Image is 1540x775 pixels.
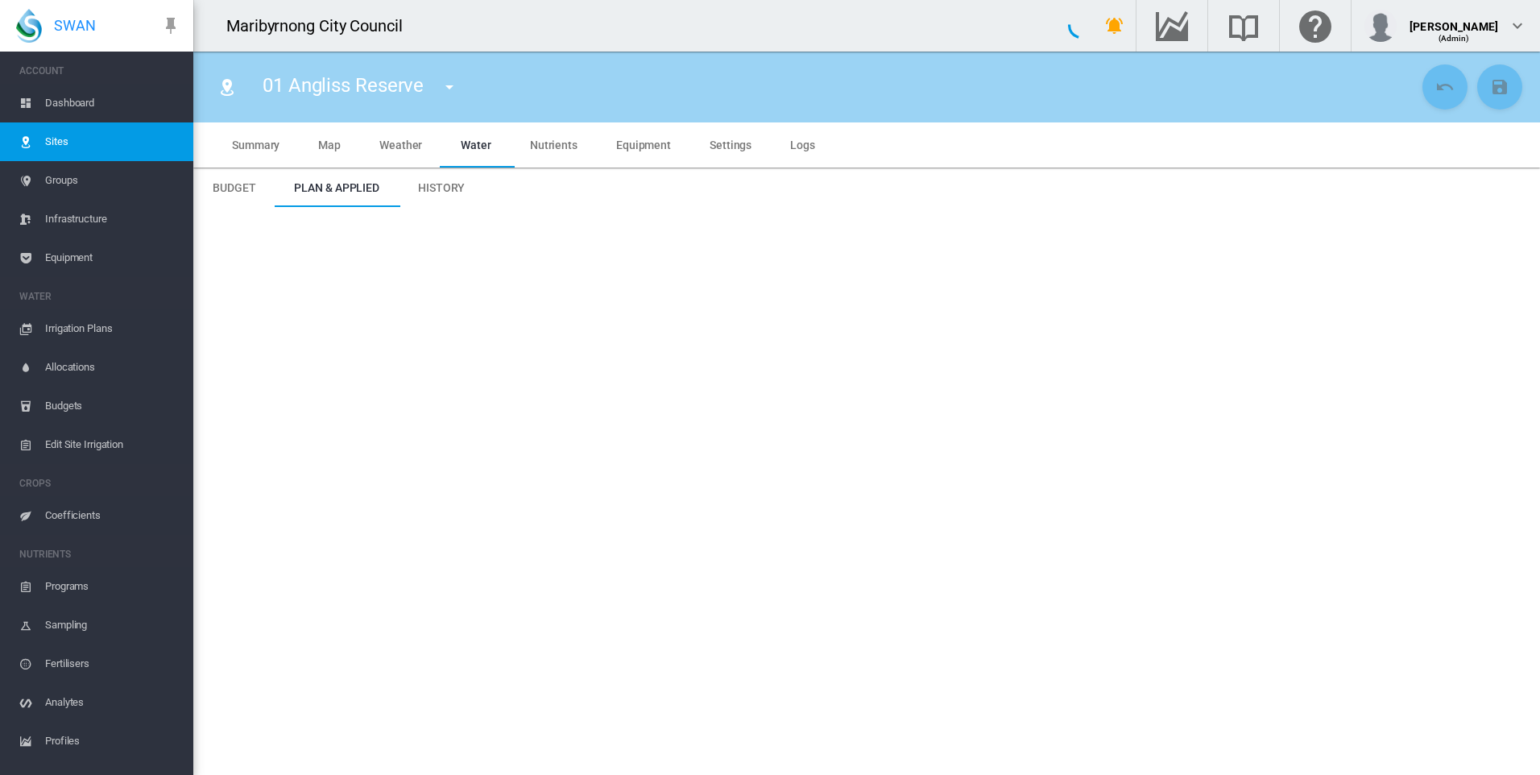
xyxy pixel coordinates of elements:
span: Irrigation Plans [45,309,180,348]
span: WATER [19,284,180,309]
span: NUTRIENTS [19,541,180,567]
md-icon: Go to the Data Hub [1153,16,1191,35]
span: Budget [213,181,255,194]
span: Budgets [45,387,180,425]
span: History [418,181,465,194]
button: Click to go to list of Sites [211,71,243,103]
img: profile.jpg [1364,10,1397,42]
span: CROPS [19,470,180,496]
span: Groups [45,161,180,200]
button: icon-bell-ring [1099,10,1131,42]
span: Water [461,139,491,151]
md-icon: icon-map-marker-radius [217,77,237,97]
button: Save Changes [1477,64,1522,110]
span: Settings [710,139,751,151]
span: Sites [45,122,180,161]
img: SWAN-Landscape-Logo-Colour-drop.png [16,9,42,43]
span: Dashboard [45,84,180,122]
span: Nutrients [530,139,577,151]
md-icon: icon-menu-down [440,77,459,97]
span: ACCOUNT [19,58,180,84]
span: Analytes [45,683,180,722]
div: Maribyrnong City Council [226,15,417,37]
span: SWAN [54,15,96,35]
md-icon: icon-chevron-down [1508,16,1527,35]
span: Equipment [45,238,180,277]
span: Allocations [45,348,180,387]
span: Infrastructure [45,200,180,238]
span: Logs [790,139,815,151]
span: Map [318,139,341,151]
button: Cancel Changes [1422,64,1468,110]
md-icon: icon-pin [161,16,180,35]
button: icon-menu-down [433,71,466,103]
md-icon: icon-undo [1435,77,1455,97]
span: Sampling [45,606,180,644]
span: Profiles [45,722,180,760]
span: Equipment [616,139,671,151]
span: Weather [379,139,422,151]
md-icon: icon-content-save [1490,77,1509,97]
md-icon: icon-bell-ring [1105,16,1124,35]
span: Programs [45,567,180,606]
span: Coefficients [45,496,180,535]
span: (Admin) [1439,34,1470,43]
span: Plan & Applied [294,181,379,194]
md-icon: Search the knowledge base [1224,16,1263,35]
md-icon: Click here for help [1296,16,1335,35]
div: [PERSON_NAME] [1410,12,1498,28]
span: 01 Angliss Reserve [263,74,424,97]
span: Edit Site Irrigation [45,425,180,464]
span: Fertilisers [45,644,180,683]
span: Summary [232,139,279,151]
